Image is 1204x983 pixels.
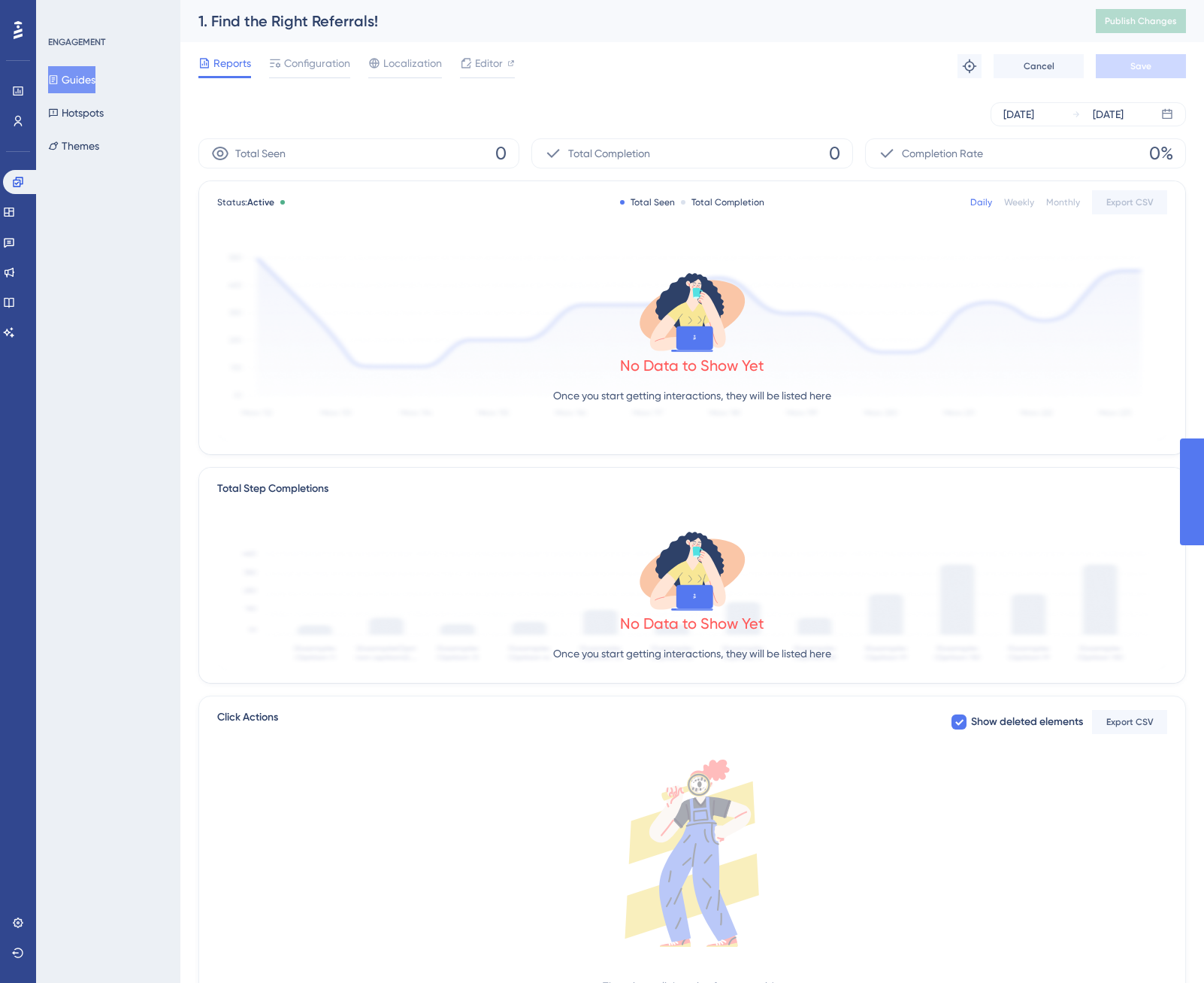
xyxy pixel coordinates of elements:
[48,36,105,48] div: ENGAGEMENT
[235,144,286,162] span: Total Seen
[48,99,104,126] button: Hotspots
[1106,716,1154,728] span: Export CSV
[553,645,831,663] p: Once you start getting interactions, they will be listed here
[1130,60,1151,72] span: Save
[217,196,274,208] span: Status:
[198,11,1058,32] div: 1. Find the Right Referrals!
[1003,105,1034,123] div: [DATE]
[568,144,650,162] span: Total Completion
[383,54,442,72] span: Localization
[1105,15,1177,27] span: Publish Changes
[1092,710,1167,734] button: Export CSV
[1004,196,1034,208] div: Weekly
[475,54,503,72] span: Editor
[829,141,840,165] span: 0
[1024,60,1054,72] span: Cancel
[970,196,992,208] div: Daily
[1092,190,1167,214] button: Export CSV
[1149,141,1173,165] span: 0%
[620,196,675,208] div: Total Seen
[1046,196,1080,208] div: Monthly
[213,54,251,72] span: Reports
[217,480,328,498] div: Total Step Completions
[495,141,507,165] span: 0
[994,54,1084,78] button: Cancel
[971,713,1083,731] span: Show deleted elements
[48,66,95,93] button: Guides
[1096,9,1186,33] button: Publish Changes
[284,54,350,72] span: Configuration
[620,355,764,376] div: No Data to Show Yet
[681,196,764,208] div: Total Completion
[553,387,831,405] p: Once you start getting interactions, they will be listed here
[1093,105,1124,123] div: [DATE]
[48,132,99,159] button: Themes
[902,144,983,162] span: Completion Rate
[1141,924,1186,969] iframe: UserGuiding AI Assistant Launcher
[217,708,278,736] span: Click Actions
[620,613,764,634] div: No Data to Show Yet
[247,197,274,208] span: Active
[1106,196,1154,208] span: Export CSV
[1096,54,1186,78] button: Save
